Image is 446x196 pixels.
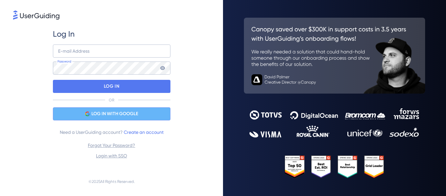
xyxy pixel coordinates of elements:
[96,153,127,158] a: Login with SSO
[285,155,384,178] img: 25303e33045975176eb484905ab012ff.svg
[13,10,59,20] img: 8faab4ba6bc7696a72372aa768b0286c.svg
[53,45,170,58] input: example@company.com
[244,18,425,94] img: 26c0aa7c25a843aed4baddd2b5e0fa68.svg
[104,81,119,92] p: LOG IN
[88,178,135,186] span: © 2025 All Rights Reserved.
[88,143,135,148] a: Forgot Your Password?
[124,130,164,135] a: Create an account
[53,29,75,39] span: Log In
[249,108,420,137] img: 9302ce2ac39453076f5bc0f2f2ca889b.svg
[91,110,138,118] span: LOG IN WITH GOOGLE
[60,128,164,136] span: Need a UserGuiding account?
[109,98,114,103] p: OR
